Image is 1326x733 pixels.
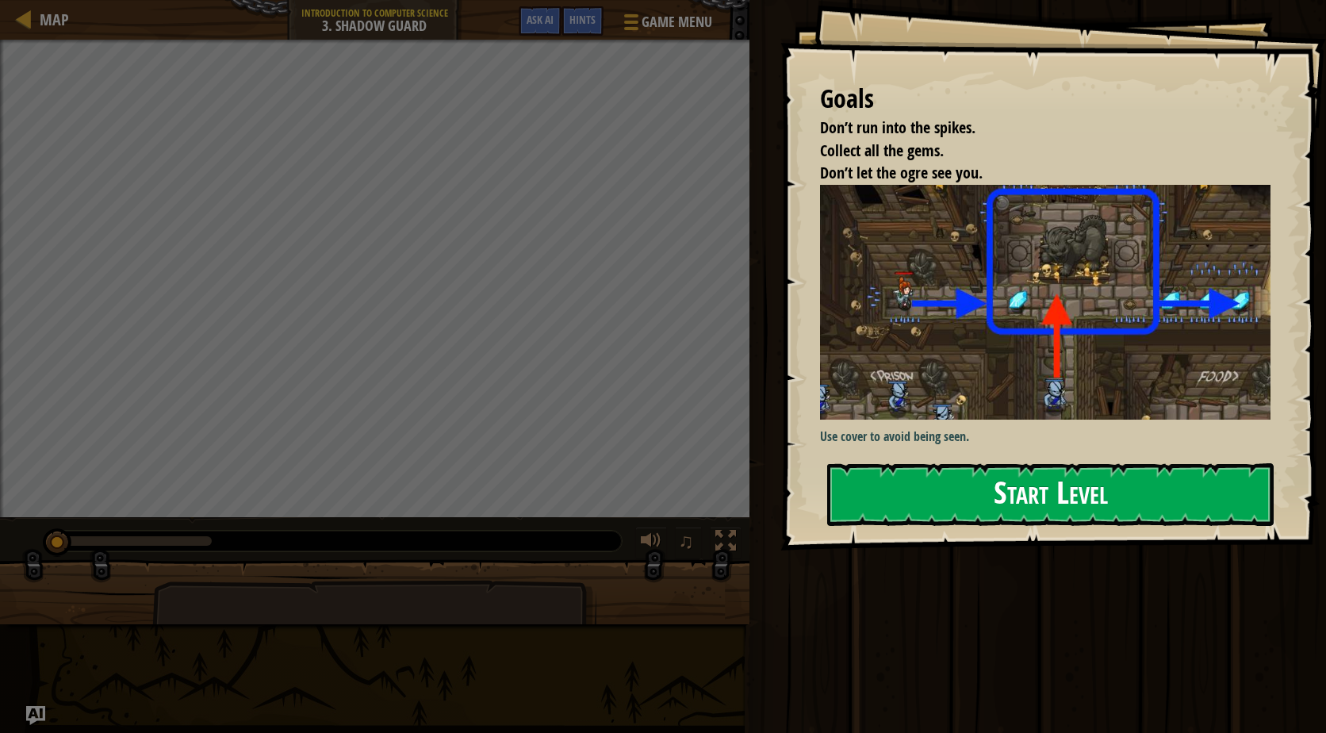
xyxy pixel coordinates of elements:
button: Toggle fullscreen [710,527,742,559]
li: Don’t let the ogre see you. [800,162,1267,185]
button: Game Menu [611,6,722,44]
p: Use cover to avoid being seen. [820,428,1282,446]
button: Ask AI [519,6,561,36]
span: Don’t let the ogre see you. [820,162,983,183]
button: Adjust volume [635,527,667,559]
span: Collect all the gems. [820,140,944,161]
span: Map [40,9,69,30]
span: ♫ [678,529,694,553]
button: Start Level [827,463,1274,526]
img: Shadow guard [820,185,1282,420]
li: Don’t run into the spikes. [800,117,1267,140]
div: Goals [820,81,1270,117]
span: Hints [569,12,596,27]
span: Game Menu [642,12,712,33]
span: Don’t run into the spikes. [820,117,975,138]
button: ♫ [675,527,702,559]
button: Ask AI [26,706,45,725]
li: Collect all the gems. [800,140,1267,163]
span: Ask AI [527,12,554,27]
a: Map [32,9,69,30]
